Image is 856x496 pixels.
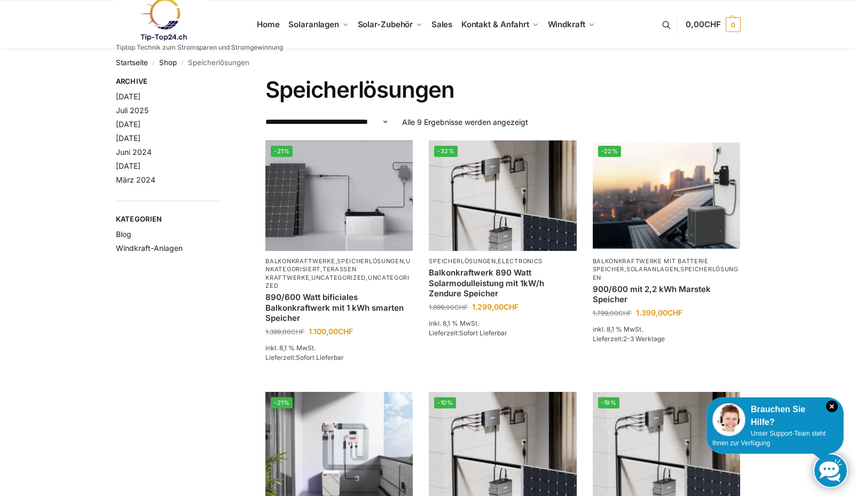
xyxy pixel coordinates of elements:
a: Blog [116,230,131,239]
span: Lieferzeit: [265,353,344,361]
div: Brauchen Sie Hilfe? [712,403,838,429]
p: , [429,257,576,265]
p: inkl. 8,1 % MwSt. [593,325,740,334]
span: 0,00 [686,19,720,29]
select: Shop-Reihenfolge [265,116,389,128]
span: CHF [338,327,353,336]
a: 890/600 Watt bificiales Balkonkraftwerk mit 1 kWh smarten Speicher [265,292,413,324]
bdi: 1.899,00 [429,303,468,311]
span: 0 [726,17,741,32]
p: Tiptop Technik zum Stromsparen und Stromgewinnung [116,44,283,51]
bdi: 1.799,00 [593,309,632,317]
img: Customer service [712,403,745,436]
span: Lieferzeit: [429,329,507,337]
a: Juni 2024 [116,147,152,156]
span: 2-3 Werktage [623,335,665,343]
a: Solaranlagen [284,1,353,49]
a: Windkraft [543,1,599,49]
a: [DATE] [116,120,140,129]
span: Solar-Zubehör [358,19,413,29]
span: CHF [504,302,519,311]
a: Windkraft-Anlagen [116,243,183,253]
span: Sofort Lieferbar [459,329,507,337]
span: CHF [291,328,304,336]
span: Kontakt & Anfahrt [461,19,529,29]
button: Close filters [222,77,228,89]
a: -21%ASE 1000 Batteriespeicher [265,140,413,251]
a: Terassen Kraftwerke [265,265,356,281]
img: Balkonkraftwerk 890 Watt Solarmodulleistung mit 1kW/h Zendure Speicher [429,140,576,251]
a: Speicherlösungen [429,257,496,265]
a: Electronics [498,257,543,265]
a: -32%Balkonkraftwerk 890 Watt Solarmodulleistung mit 1kW/h Zendure Speicher [429,140,576,251]
span: CHF [454,303,468,311]
a: Balkonkraftwerke [265,257,335,265]
p: inkl. 8,1 % MwSt. [265,343,413,353]
span: Lieferzeit: [593,335,665,343]
a: Sales [427,1,457,49]
span: / [148,59,159,67]
p: Alle 9 Ergebnisse werden angezeigt [402,116,528,128]
a: Speicherlösungen [593,265,739,281]
p: , , , , , [265,257,413,290]
a: Solar-Zubehör [353,1,427,49]
bdi: 1.399,00 [636,308,682,317]
bdi: 1.100,00 [309,327,353,336]
a: -22%Balkonkraftwerk mit Marstek Speicher [593,140,740,251]
a: Unkategorisiert [265,257,411,273]
a: Juli 2025 [116,106,148,115]
span: Windkraft [548,19,585,29]
bdi: 1.399,00 [265,328,304,336]
a: März 2024 [116,175,155,184]
a: Kontakt & Anfahrt [457,1,543,49]
bdi: 1.299,00 [472,302,519,311]
a: [DATE] [116,133,140,143]
span: Kategorien [116,214,222,225]
span: Solaranlagen [288,19,339,29]
a: Balkonkraftwerk 890 Watt Solarmodulleistung mit 1kW/h Zendure Speicher [429,267,576,299]
nav: Breadcrumb [116,49,741,76]
p: inkl. 8,1 % MwSt. [429,319,576,328]
a: Uncategorized [265,274,410,289]
a: Balkonkraftwerke mit Batterie Speicher [593,257,709,273]
a: Startseite [116,58,148,67]
a: 900/600 mit 2,2 kWh Marstek Speicher [593,284,740,305]
a: Uncategorized [311,274,366,281]
span: CHF [667,308,682,317]
p: , , [593,257,740,282]
a: 0,00CHF 0 [686,9,740,41]
i: Schließen [826,400,838,412]
a: Solaranlagen [626,265,678,273]
a: Speicherlösungen [337,257,404,265]
span: Sofort Lieferbar [296,353,344,361]
a: [DATE] [116,161,140,170]
h1: Speicherlösungen [265,76,740,103]
span: / [177,59,188,67]
span: CHF [618,309,632,317]
a: [DATE] [116,92,140,101]
img: Balkonkraftwerk mit Marstek Speicher [593,140,740,251]
img: ASE 1000 Batteriespeicher [265,140,413,251]
span: Sales [431,19,453,29]
a: Shop [159,58,177,67]
span: CHF [704,19,721,29]
span: Archive [116,76,222,87]
span: Unser Support-Team steht Ihnen zur Verfügung [712,430,826,447]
